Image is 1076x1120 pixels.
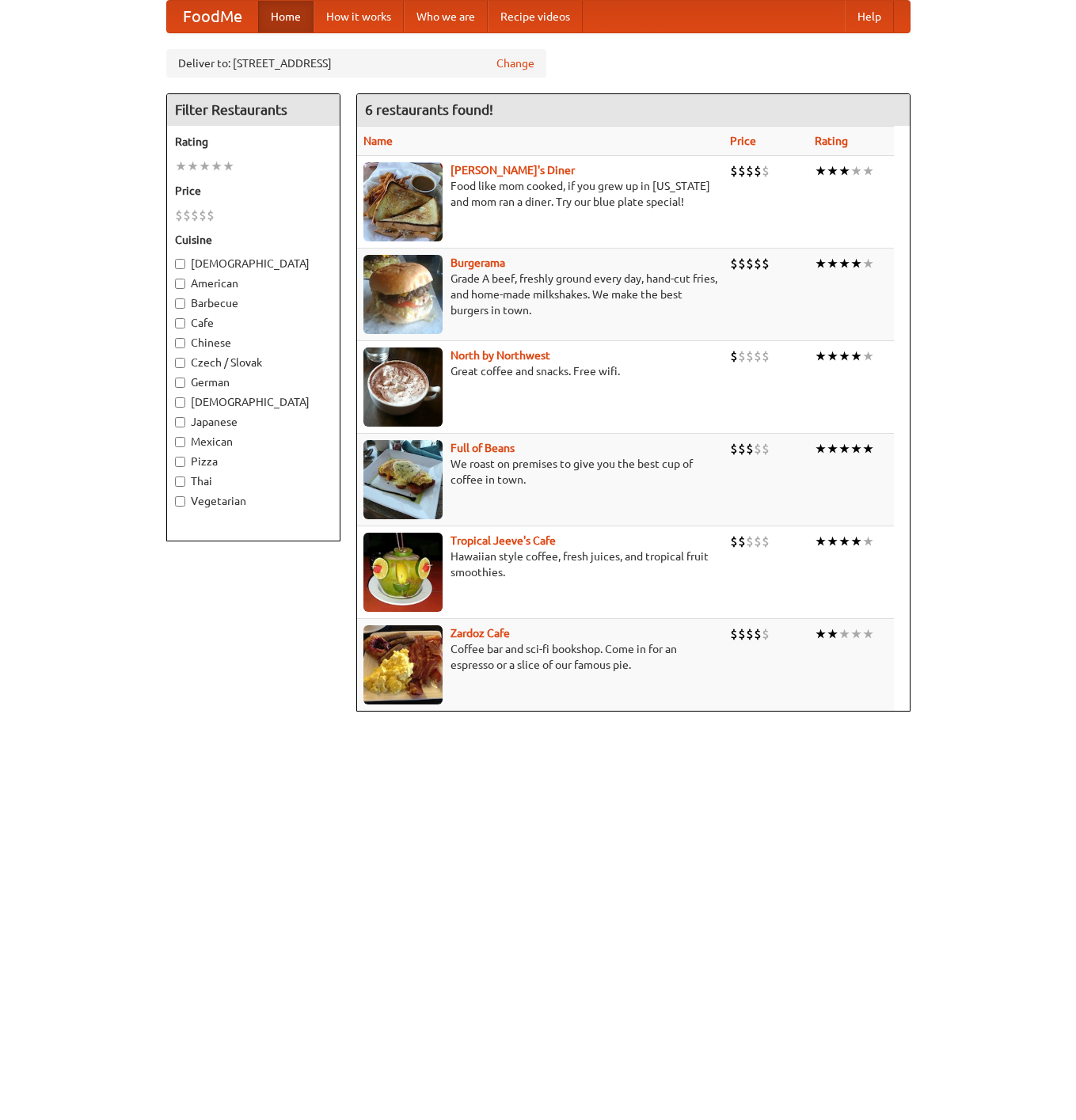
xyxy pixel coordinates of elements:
[488,1,583,32] a: Recipe videos
[222,158,234,175] li: ★
[363,440,443,519] img: beans.jpg
[451,627,510,640] a: Zardoz Cafe
[862,255,874,272] li: ★
[175,473,332,489] label: Thai
[815,135,848,147] a: Rating
[451,164,575,177] a: [PERSON_NAME]'s Diner
[815,162,827,180] li: ★
[838,255,850,272] li: ★
[850,255,862,272] li: ★
[754,533,762,550] li: $
[175,493,332,509] label: Vegetarian
[175,437,185,447] input: Mexican
[730,347,738,365] li: $
[730,440,738,457] li: $
[175,207,183,224] li: $
[815,533,827,550] li: ★
[862,625,874,643] li: ★
[175,318,185,328] input: Cafe
[167,94,340,126] h4: Filter Restaurants
[175,259,185,269] input: [DEMOGRAPHIC_DATA]
[730,255,738,272] li: $
[754,162,762,180] li: $
[754,347,762,365] li: $
[746,347,754,365] li: $
[762,347,770,365] li: $
[175,134,332,150] h5: Rating
[850,347,862,365] li: ★
[762,440,770,457] li: $
[175,183,332,199] h5: Price
[845,1,894,32] a: Help
[738,347,746,365] li: $
[363,135,393,147] a: Name
[175,315,332,331] label: Cafe
[451,534,556,547] b: Tropical Jeeve's Cafe
[762,533,770,550] li: $
[175,394,332,410] label: [DEMOGRAPHIC_DATA]
[191,207,199,224] li: $
[862,440,874,457] li: ★
[363,347,443,427] img: north.jpg
[838,533,850,550] li: ★
[746,162,754,180] li: $
[451,442,515,454] a: Full of Beans
[815,347,827,365] li: ★
[175,476,185,487] input: Thai
[754,625,762,643] li: $
[862,162,874,180] li: ★
[827,162,838,180] li: ★
[175,232,332,248] h5: Cuisine
[258,1,314,32] a: Home
[738,162,746,180] li: $
[850,533,862,550] li: ★
[199,207,207,224] li: $
[838,625,850,643] li: ★
[363,533,443,612] img: jeeves.jpg
[850,440,862,457] li: ★
[199,158,211,175] li: ★
[175,397,185,408] input: [DEMOGRAPHIC_DATA]
[730,625,738,643] li: $
[175,335,332,351] label: Chinese
[211,158,222,175] li: ★
[762,625,770,643] li: $
[838,440,850,457] li: ★
[363,255,443,334] img: burgerama.jpg
[850,162,862,180] li: ★
[175,358,185,368] input: Czech / Slovak
[363,178,717,210] p: Food like mom cooked, if you grew up in [US_STATE] and mom ran a diner. Try our blue plate special!
[175,496,185,507] input: Vegetarian
[175,298,185,309] input: Barbecue
[827,533,838,550] li: ★
[496,55,534,71] a: Change
[762,255,770,272] li: $
[175,338,185,348] input: Chinese
[746,440,754,457] li: $
[363,271,717,318] p: Grade A beef, freshly ground every day, hand-cut fries, and home-made milkshakes. We make the bes...
[175,256,332,271] label: [DEMOGRAPHIC_DATA]
[166,49,546,78] div: Deliver to: [STREET_ADDRESS]
[175,158,187,175] li: ★
[363,549,717,580] p: Hawaiian style coffee, fresh juices, and tropical fruit smoothies.
[827,625,838,643] li: ★
[175,454,332,469] label: Pizza
[754,440,762,457] li: $
[862,347,874,365] li: ★
[827,347,838,365] li: ★
[754,255,762,272] li: $
[365,102,493,117] ng-pluralize: 6 restaurants found!
[363,363,717,379] p: Great coffee and snacks. Free wifi.
[850,625,862,643] li: ★
[451,349,550,362] a: North by Northwest
[738,625,746,643] li: $
[838,162,850,180] li: ★
[746,625,754,643] li: $
[314,1,404,32] a: How it works
[363,625,443,704] img: zardoz.jpg
[175,434,332,450] label: Mexican
[175,355,332,370] label: Czech / Slovak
